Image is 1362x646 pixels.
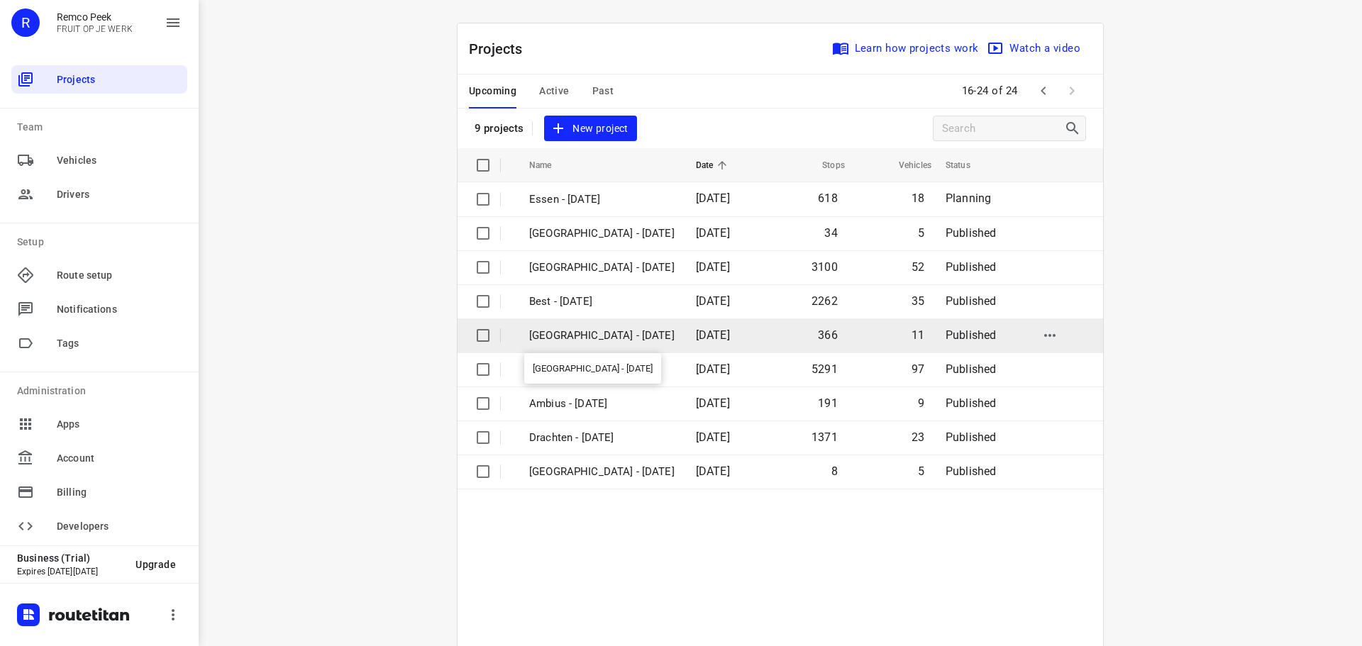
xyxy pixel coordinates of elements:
[17,552,124,564] p: Business (Trial)
[912,362,924,376] span: 97
[592,82,614,100] span: Past
[529,396,675,412] p: Ambius - [DATE]
[529,294,675,310] p: Best - Monday
[469,38,534,60] p: Projects
[529,225,675,242] p: Gemeente Rotterdam - Monday
[553,120,628,138] span: New project
[529,464,675,480] p: [GEOGRAPHIC_DATA] - [DATE]
[696,464,730,478] span: [DATE]
[918,464,924,478] span: 5
[529,362,675,378] p: Gouda - [DATE]
[946,328,997,342] span: Published
[17,384,187,399] p: Administration
[11,146,187,174] div: Vehicles
[696,294,730,308] span: [DATE]
[696,362,730,376] span: [DATE]
[17,120,187,135] p: Team
[11,9,40,37] div: R
[11,512,187,540] div: Developers
[11,180,187,208] div: Drivers
[11,329,187,357] div: Tags
[696,191,730,205] span: [DATE]
[946,294,997,308] span: Published
[812,430,838,444] span: 1371
[818,396,838,410] span: 191
[804,157,845,174] span: Stops
[812,362,838,376] span: 5291
[57,268,182,283] span: Route setup
[696,430,730,444] span: [DATE]
[11,478,187,506] div: Billing
[912,294,924,308] span: 35
[696,157,732,174] span: Date
[956,76,1024,106] span: 16-24 of 24
[17,567,124,577] p: Expires [DATE][DATE]
[946,362,997,376] span: Published
[57,24,133,34] p: FRUIT OP JE WERK
[57,519,182,534] span: Developers
[544,116,636,142] button: New project
[818,328,838,342] span: 366
[946,191,991,205] span: Planning
[539,82,569,100] span: Active
[912,260,924,274] span: 52
[11,410,187,438] div: Apps
[912,430,924,444] span: 23
[529,157,570,174] span: Name
[1064,120,1085,137] div: Search
[918,226,924,240] span: 5
[912,191,924,205] span: 18
[880,157,931,174] span: Vehicles
[11,444,187,472] div: Account
[469,82,516,100] span: Upcoming
[812,260,838,274] span: 3100
[57,153,182,168] span: Vehicles
[57,302,182,317] span: Notifications
[11,295,187,323] div: Notifications
[812,294,838,308] span: 2262
[57,11,133,23] p: Remco Peek
[475,122,524,135] p: 9 projects
[529,260,675,276] p: Zwolle - Monday
[11,261,187,289] div: Route setup
[818,191,838,205] span: 618
[912,328,924,342] span: 11
[57,451,182,466] span: Account
[1058,77,1086,105] span: Next Page
[529,328,675,344] p: [GEOGRAPHIC_DATA] - [DATE]
[918,396,924,410] span: 9
[529,191,675,208] p: Essen - Monday
[696,260,730,274] span: [DATE]
[529,430,675,446] p: Drachten - [DATE]
[696,396,730,410] span: [DATE]
[824,226,837,240] span: 34
[946,396,997,410] span: Published
[1029,77,1058,105] span: Previous Page
[946,464,997,478] span: Published
[124,552,187,577] button: Upgrade
[57,72,182,87] span: Projects
[57,336,182,351] span: Tags
[942,118,1064,140] input: Search projects
[17,235,187,250] p: Setup
[946,430,997,444] span: Published
[946,260,997,274] span: Published
[57,417,182,432] span: Apps
[946,157,989,174] span: Status
[946,226,997,240] span: Published
[135,559,176,570] span: Upgrade
[57,485,182,500] span: Billing
[696,328,730,342] span: [DATE]
[11,65,187,94] div: Projects
[831,464,838,478] span: 8
[696,226,730,240] span: [DATE]
[57,187,182,202] span: Drivers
